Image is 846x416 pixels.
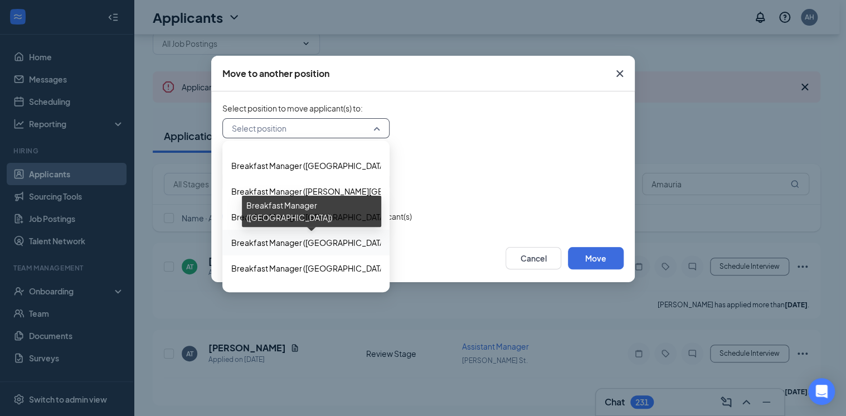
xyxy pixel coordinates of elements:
[222,156,624,167] span: Select stage to move applicant(s) to :
[231,211,477,223] span: Breakfast Manager ([GEOGRAPHIC_DATA] - [GEOGRAPHIC_DATA])
[231,159,391,172] span: Breakfast Manager ([GEOGRAPHIC_DATA].)
[231,236,389,249] span: Breakfast Manager ([GEOGRAPHIC_DATA])
[231,262,389,274] span: Breakfast Manager ([GEOGRAPHIC_DATA])
[613,67,626,80] svg: Cross
[231,185,455,197] span: Breakfast Manager ([PERSON_NAME][GEOGRAPHIC_DATA].)
[808,378,835,405] div: Open Intercom Messenger
[605,56,635,91] button: Close
[505,247,561,269] button: Cancel
[222,103,624,114] span: Select position to move applicant(s) to :
[242,196,381,227] div: Breakfast Manager ([GEOGRAPHIC_DATA])
[568,247,624,269] button: Move
[222,67,329,80] div: Move to another position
